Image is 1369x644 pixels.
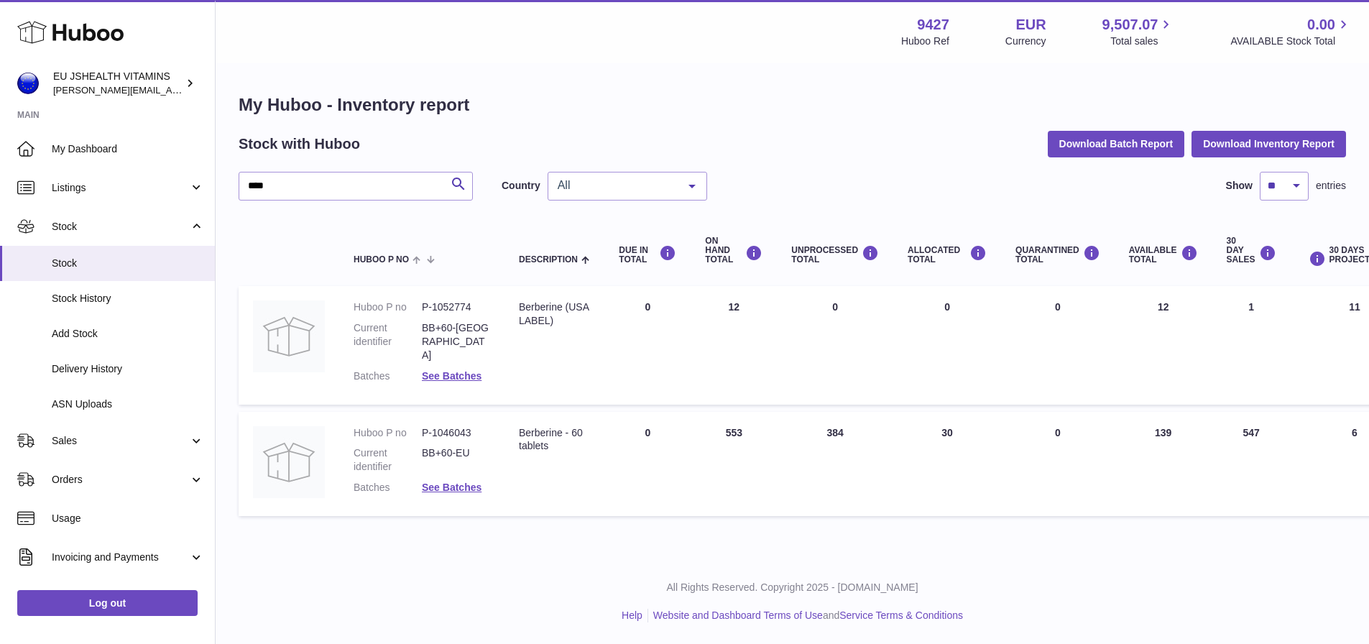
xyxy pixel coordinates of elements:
[1110,34,1174,48] span: Total sales
[52,142,204,156] span: My Dashboard
[908,245,987,264] div: ALLOCATED Total
[1102,15,1175,48] a: 9,507.07 Total sales
[422,426,490,440] dd: P-1046043
[227,581,1358,594] p: All Rights Reserved. Copyright 2025 - [DOMAIN_NAME]
[653,609,823,621] a: Website and Dashboard Terms of Use
[791,245,879,264] div: UNPROCESSED Total
[52,551,189,564] span: Invoicing and Payments
[253,300,325,372] img: product image
[239,93,1346,116] h1: My Huboo - Inventory report
[422,300,490,314] dd: P-1052774
[1307,15,1335,34] span: 0.00
[1048,131,1185,157] button: Download Batch Report
[53,84,288,96] span: [PERSON_NAME][EMAIL_ADDRESS][DOMAIN_NAME]
[1316,179,1346,193] span: entries
[354,321,422,362] dt: Current identifier
[604,412,691,517] td: 0
[239,134,360,154] h2: Stock with Huboo
[691,412,777,517] td: 553
[354,255,409,264] span: Huboo P no
[52,362,204,376] span: Delivery History
[519,426,590,454] div: Berberine - 60 tablets
[705,236,762,265] div: ON HAND Total
[1129,245,1198,264] div: AVAILABLE Total
[17,590,198,616] a: Log out
[1055,301,1061,313] span: 0
[519,300,590,328] div: Berberine (USA LABEL)
[839,609,963,621] a: Service Terms & Conditions
[691,286,777,404] td: 12
[422,446,490,474] dd: BB+60-EU
[52,292,204,305] span: Stock History
[1230,15,1352,48] a: 0.00 AVAILABLE Stock Total
[52,181,189,195] span: Listings
[1191,131,1346,157] button: Download Inventory Report
[1227,236,1276,265] div: 30 DAY SALES
[1015,15,1046,34] strong: EUR
[604,286,691,404] td: 0
[354,446,422,474] dt: Current identifier
[1212,412,1291,517] td: 547
[893,286,1001,404] td: 0
[622,609,642,621] a: Help
[52,434,189,448] span: Sales
[1015,245,1100,264] div: QUARANTINED Total
[777,286,893,404] td: 0
[1212,286,1291,404] td: 1
[422,370,481,382] a: See Batches
[917,15,949,34] strong: 9427
[52,257,204,270] span: Stock
[354,481,422,494] dt: Batches
[777,412,893,517] td: 384
[422,482,481,493] a: See Batches
[253,426,325,498] img: product image
[1230,34,1352,48] span: AVAILABLE Stock Total
[52,473,189,487] span: Orders
[52,327,204,341] span: Add Stock
[1226,179,1253,193] label: Show
[354,369,422,383] dt: Batches
[52,220,189,234] span: Stock
[17,73,39,94] img: laura@jessicasepel.com
[648,609,963,622] li: and
[1102,15,1158,34] span: 9,507.07
[52,397,204,411] span: ASN Uploads
[52,512,204,525] span: Usage
[1005,34,1046,48] div: Currency
[519,255,578,264] span: Description
[502,179,540,193] label: Country
[422,321,490,362] dd: BB+60-[GEOGRAPHIC_DATA]
[893,412,1001,517] td: 30
[1115,412,1212,517] td: 139
[619,245,676,264] div: DUE IN TOTAL
[1115,286,1212,404] td: 12
[554,178,678,193] span: All
[1055,427,1061,438] span: 0
[354,300,422,314] dt: Huboo P no
[53,70,183,97] div: EU JSHEALTH VITAMINS
[901,34,949,48] div: Huboo Ref
[354,426,422,440] dt: Huboo P no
